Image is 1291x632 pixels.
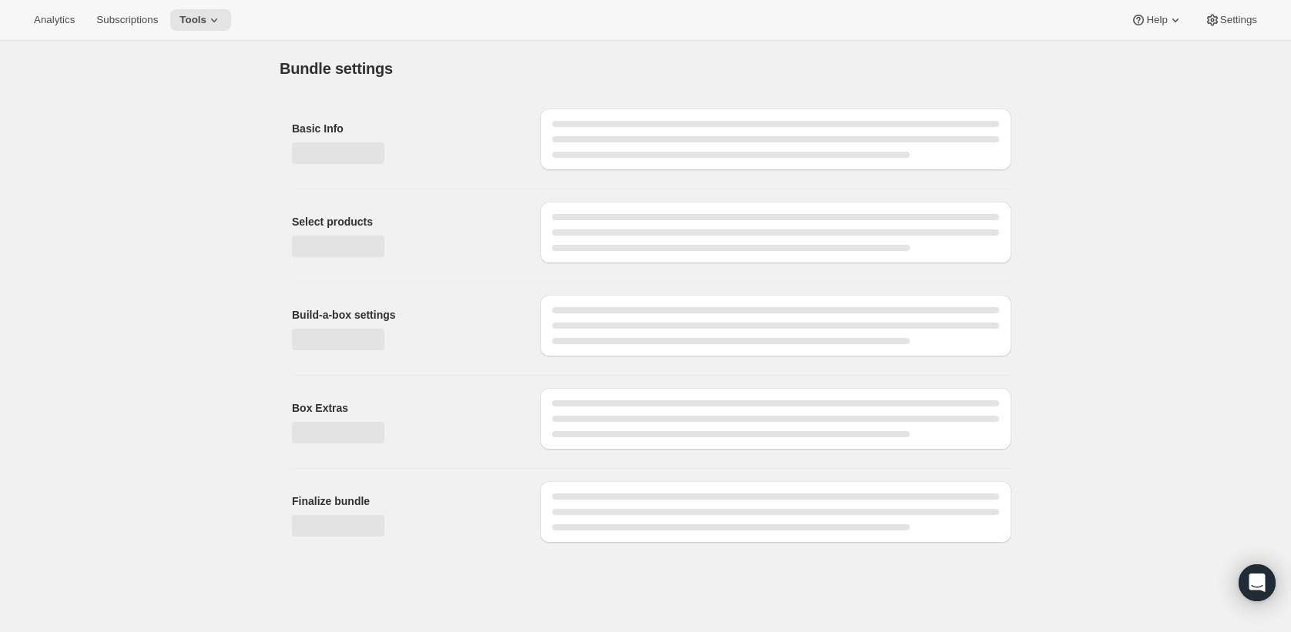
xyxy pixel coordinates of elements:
div: Page loading [261,41,1030,555]
h2: Basic Info [292,121,515,136]
div: Open Intercom Messenger [1239,564,1276,601]
button: Analytics [25,9,84,31]
span: Analytics [34,14,75,26]
span: Subscriptions [96,14,158,26]
button: Tools [170,9,231,31]
button: Settings [1195,9,1266,31]
h2: Box Extras [292,400,515,416]
h2: Select products [292,214,515,229]
h1: Bundle settings [280,59,393,78]
span: Help [1146,14,1167,26]
button: Help [1122,9,1192,31]
h2: Finalize bundle [292,493,515,509]
span: Settings [1220,14,1257,26]
span: Tools [179,14,206,26]
button: Subscriptions [87,9,167,31]
h2: Build-a-box settings [292,307,515,323]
